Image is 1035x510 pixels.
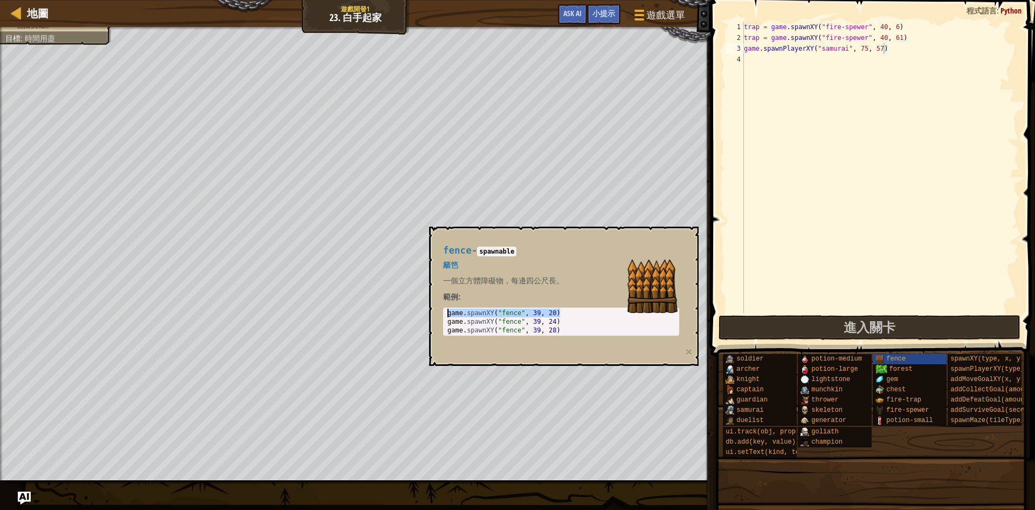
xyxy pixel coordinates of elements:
[950,396,1032,404] span: addDefeatGoal(amount)
[801,355,809,363] img: portrait.png
[686,346,692,357] button: ×
[443,293,458,301] span: 範例
[592,8,615,18] span: 小提示
[801,406,809,414] img: portrait.png
[801,396,809,404] img: portrait.png
[626,4,692,30] button: 遊戲選單
[726,385,734,394] img: portrait.png
[997,5,1000,16] span: :
[886,396,921,404] span: fire-trap
[726,32,744,43] div: 2
[5,34,20,43] span: 目標
[886,376,898,383] span: gem
[811,355,862,363] span: potion-medium
[844,318,895,336] span: 進入關卡
[25,34,55,43] span: 時間用盡
[811,386,843,393] span: munchkin
[726,448,811,456] span: ui.setText(kind, text)
[443,275,679,286] p: 一個立方體障礙物，每邊四公尺長。
[719,315,1021,340] button: 進入關卡
[736,386,763,393] span: captain
[875,365,887,373] img: trees_1.png
[811,428,838,436] span: goliath
[950,376,1024,383] span: addMoveGoalXY(x, y)
[726,438,796,446] span: db.add(key, value)
[443,261,458,269] span: 籬笆
[625,259,679,313] img: Fence Wall
[726,365,734,373] img: portrait.png
[801,416,809,425] img: portrait.png
[646,8,685,22] span: 遊戲選單
[801,438,809,446] img: portrait.png
[886,406,929,414] span: fire-spewer
[950,355,1024,363] span: spawnXY(type, x, y)
[801,427,809,436] img: portrait.png
[811,396,838,404] span: thrower
[811,417,846,424] span: generator
[736,365,760,373] span: archer
[726,396,734,404] img: portrait.png
[736,396,768,404] span: guardian
[736,417,763,424] span: duelist
[443,245,472,256] span: fence
[18,492,31,505] button: Ask AI
[726,355,734,363] img: portrait.png
[726,54,744,65] div: 4
[736,406,763,414] span: samurai
[1000,5,1022,16] span: Python
[443,246,679,256] h4: -
[801,375,809,384] img: portrait.png
[27,6,49,21] span: 地圖
[22,6,49,21] a: 地圖
[726,43,744,54] div: 3
[811,365,858,373] span: potion-large
[726,428,799,436] span: ui.track(obj, prop)
[886,417,933,424] span: potion-small
[886,355,906,363] span: fence
[20,34,25,43] span: :
[558,4,587,24] button: Ask AI
[736,355,763,363] span: soldier
[811,406,843,414] span: skeleton
[811,438,843,446] span: champion
[726,375,734,384] img: portrait.png
[563,8,582,18] span: Ask AI
[875,406,884,414] img: portrait.png
[875,385,884,394] img: portrait.png
[811,376,850,383] span: lightstone
[875,396,884,404] img: portrait.png
[886,386,906,393] span: chest
[443,293,461,301] strong: :
[875,375,884,384] img: portrait.png
[967,5,997,16] span: 程式語言
[726,416,734,425] img: portrait.png
[801,365,809,373] img: portrait.png
[875,416,884,425] img: portrait.png
[889,365,913,373] span: forest
[726,406,734,414] img: portrait.png
[736,376,760,383] span: knight
[875,355,884,363] img: portrait.png
[477,247,516,256] code: spawnable
[726,22,744,32] div: 1
[801,385,809,394] img: portrait.png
